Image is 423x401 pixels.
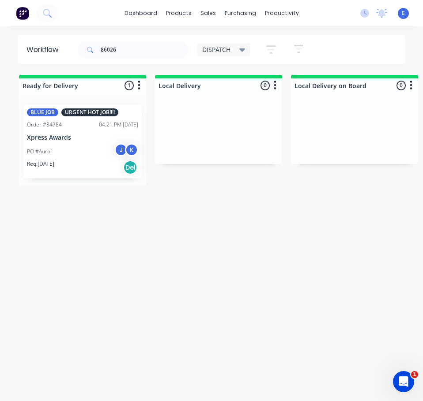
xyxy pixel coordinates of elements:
[61,108,118,116] div: URGENT HOT JOB!!!!
[99,121,138,129] div: 04:21 PM [DATE]
[114,143,128,156] div: J
[402,9,405,17] span: E
[27,160,54,168] p: Req. [DATE]
[202,45,230,54] span: DISPATCH
[16,7,29,20] img: Factory
[261,7,303,20] div: productivity
[220,7,261,20] div: purchasing
[393,371,414,392] iframe: Intercom live chat
[27,121,62,129] div: Order #84784
[26,45,63,55] div: Workflow
[196,7,220,20] div: sales
[123,160,137,175] div: Del
[162,7,196,20] div: products
[120,7,162,20] a: dashboard
[411,371,418,378] span: 1
[27,148,53,156] p: PO #Auror
[27,108,58,116] div: BLUE JOB
[23,105,142,178] div: BLUE JOBURGENT HOT JOB!!!!Order #8478404:21 PM [DATE]Xpress AwardsPO #AurorJKReq.[DATE]Del
[125,143,138,156] div: K
[27,134,138,141] p: Xpress Awards
[101,41,188,59] input: Search for orders...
